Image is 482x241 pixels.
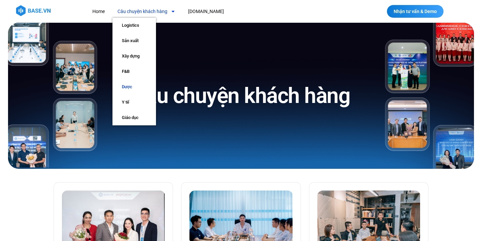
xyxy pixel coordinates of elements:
a: Y tế [112,95,156,110]
a: [DOMAIN_NAME] [183,5,229,18]
span: Nhận tư vấn & Demo [394,9,437,14]
a: F&B [112,64,156,79]
a: Logistics [112,18,156,33]
a: Sản xuất [112,33,156,48]
ul: Câu chuyện khách hàng [112,18,156,125]
a: Câu chuyện khách hàng [112,5,180,18]
a: Giáo dục [112,110,156,125]
a: Nhận tư vấn & Demo [387,5,444,18]
h1: Câu chuyện khách hàng [132,82,350,110]
nav: Menu [87,5,344,18]
a: Dược [112,79,156,95]
a: Xây dựng [112,48,156,64]
a: Home [87,5,110,18]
